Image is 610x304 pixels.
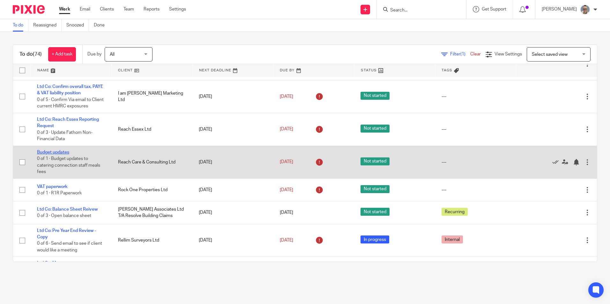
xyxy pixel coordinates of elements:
[37,261,100,265] a: Ltd Co: Management accounts
[580,4,590,15] img: Website%20Headshot.png
[390,8,447,13] input: Search
[112,224,193,257] td: Rellim Surveyors Ltd
[442,126,510,133] div: ---
[192,201,273,224] td: [DATE]
[442,93,510,100] div: ---
[280,188,293,192] span: [DATE]
[87,51,101,57] p: Due by
[37,214,91,218] span: 0 of 3 · Open balance sheet
[192,146,273,178] td: [DATE]
[192,224,273,257] td: [DATE]
[192,178,273,201] td: [DATE]
[361,157,390,165] span: Not started
[94,19,109,32] a: Done
[13,19,28,32] a: To do
[80,6,90,12] a: Email
[37,130,93,141] span: 0 of 3 · Update Fathom Non-Financial Data
[460,52,465,56] span: (1)
[33,52,42,57] span: (74)
[112,257,193,283] td: Simply Fitted Furniture Limited
[37,150,69,155] a: Budget updates
[144,6,160,12] a: Reports
[100,6,114,12] a: Clients
[552,159,562,165] a: Mark as done
[66,19,89,32] a: Snoozed
[280,210,293,215] span: [DATE]
[37,228,96,239] a: Ltd Co: Pre Year End Review - Copy
[470,52,481,56] a: Clear
[495,52,522,56] span: View Settings
[112,201,193,224] td: [PERSON_NAME] Associates Ltd T/A Resolve Building Claims
[442,69,452,72] span: Tags
[280,127,293,132] span: [DATE]
[112,178,193,201] td: Rock One Properties Ltd
[280,94,293,99] span: [DATE]
[192,113,273,146] td: [DATE]
[37,191,82,195] span: 0 of 1 · R1R Paperwork
[13,5,45,14] img: Pixie
[361,185,390,193] span: Not started
[37,98,104,109] span: 0 of 5 · Confirm Via email to Client current HMRC exposures
[110,52,115,57] span: All
[112,146,193,178] td: Reach Care & Consulting Ltd
[37,185,68,189] a: VAT paperwork
[532,52,568,57] span: Select saved view
[450,52,470,56] span: Filter
[112,113,193,146] td: Reach Essex Ltd
[442,187,510,193] div: ---
[192,257,273,283] td: [DATE]
[482,7,506,11] span: Get Support
[361,92,390,100] span: Not started
[19,51,42,58] h1: To do
[361,235,389,243] span: In progress
[48,47,76,62] a: + Add task
[280,238,293,242] span: [DATE]
[361,125,390,133] span: Not started
[192,80,273,113] td: [DATE]
[37,241,102,252] span: 0 of 6 · Send email to see if client would like a meeting
[442,208,468,216] span: Recurring
[123,6,134,12] a: Team
[33,19,62,32] a: Reassigned
[542,6,577,12] p: [PERSON_NAME]
[442,159,510,165] div: ---
[37,207,98,212] a: Ltd Co: Balance Sheet Reivew
[280,160,293,164] span: [DATE]
[37,117,99,128] a: Ltd Co: Reach Essex Reporting Request
[442,235,463,243] span: Internal
[169,6,186,12] a: Settings
[37,84,103,95] a: Ltd Co: Confirm overall tax, PAYE & VAT liability position
[37,156,100,174] span: 0 of 1 · Budget updates to catering connection staff meals fees
[112,80,193,113] td: I am [PERSON_NAME] Marketing Ltd
[59,6,70,12] a: Work
[361,208,390,216] span: Not started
